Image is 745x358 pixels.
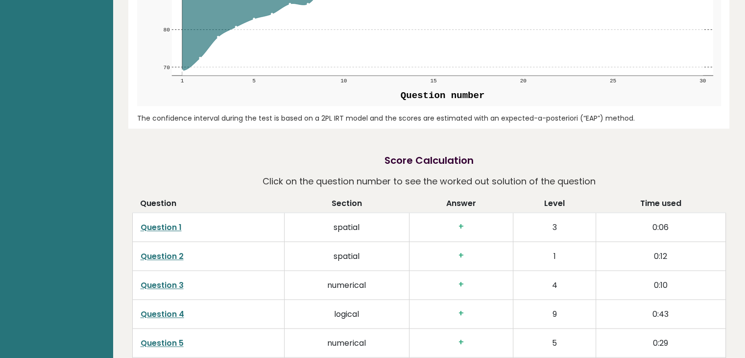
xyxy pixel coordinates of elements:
text: 20 [520,78,526,84]
text: 70 [163,65,169,71]
td: 9 [513,300,596,329]
th: Section [284,198,409,213]
text: 30 [699,78,706,84]
text: 25 [609,78,616,84]
td: spatial [284,213,409,242]
text: 15 [430,78,436,84]
h3: + [417,251,505,261]
td: 0:12 [596,242,725,271]
th: Question [132,198,284,213]
div: The confidence interval during the test is based on a 2PL IRT model and the scores are estimated ... [137,113,721,124]
td: 0:43 [596,300,725,329]
a: Question 4 [141,308,184,320]
text: 1 [180,78,184,84]
text: Question number [400,90,484,101]
a: Question 1 [141,222,182,233]
td: 0:06 [596,213,725,242]
td: numerical [284,271,409,300]
p: Click on the question number to see the worked out solution of the question [263,173,596,190]
td: 4 [513,271,596,300]
td: 5 [513,329,596,358]
text: 5 [252,78,256,84]
td: 3 [513,213,596,242]
th: Answer [409,198,513,213]
text: 10 [340,78,347,84]
h2: Score Calculation [385,153,474,168]
td: 0:10 [596,271,725,300]
h3: + [417,308,505,319]
text: 80 [163,27,169,33]
td: 1 [513,242,596,271]
td: numerical [284,329,409,358]
td: 0:29 [596,329,725,358]
h3: + [417,222,505,232]
th: Time used [596,198,725,213]
a: Question 5 [141,337,184,349]
td: logical [284,300,409,329]
a: Question 3 [141,280,184,291]
th: Level [513,198,596,213]
h3: + [417,337,505,348]
h3: + [417,280,505,290]
a: Question 2 [141,251,184,262]
td: spatial [284,242,409,271]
